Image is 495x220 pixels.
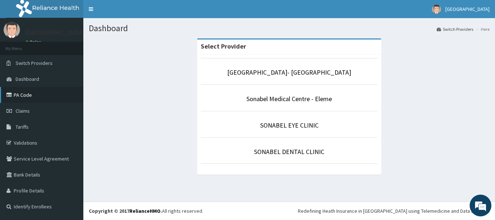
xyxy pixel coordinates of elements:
a: Sonabel Medical Centre - Eleme [246,95,332,103]
img: User Image [432,5,441,14]
strong: Copyright © 2017 . [89,208,162,214]
a: Online [25,40,43,45]
img: d_794563401_company_1708531726252_794563401 [13,36,29,54]
a: RelianceHMO [129,208,161,214]
div: Redefining Heath Insurance in [GEOGRAPHIC_DATA] using Telemedicine and Data Science! [298,207,490,215]
span: [GEOGRAPHIC_DATA] [445,6,490,12]
span: We're online! [42,65,100,138]
span: Claims [16,108,30,114]
h1: Dashboard [89,24,490,33]
a: [GEOGRAPHIC_DATA]- [GEOGRAPHIC_DATA] [227,68,351,76]
span: Switch Providers [16,60,53,66]
textarea: Type your message and hit 'Enter' [4,145,138,170]
p: [GEOGRAPHIC_DATA] [25,29,85,36]
span: Tariffs [16,124,29,130]
div: Minimize live chat window [119,4,136,21]
span: Dashboard [16,76,39,82]
a: SONABEL EYE CLINIC [260,121,319,129]
a: Switch Providers [437,26,473,32]
img: User Image [4,22,20,38]
footer: All rights reserved. [83,202,495,220]
div: Chat with us now [38,41,122,50]
a: SONABEL DENTAL CLINIC [254,148,324,156]
li: Here [474,26,490,32]
strong: Select Provider [201,42,246,50]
